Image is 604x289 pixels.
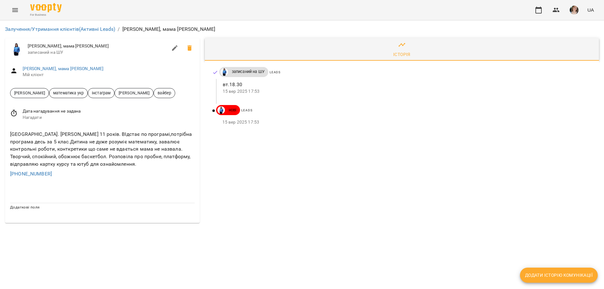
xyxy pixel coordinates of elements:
span: Нагадати [23,114,195,121]
span: Додаткові поля [10,205,40,209]
span: вайбер [154,90,175,96]
span: [PERSON_NAME] [10,90,49,96]
span: інстаграм [88,90,114,96]
span: [PERSON_NAME] [115,90,153,96]
li: / [118,25,120,33]
p: [PERSON_NAME], мама [PERSON_NAME] [122,25,215,33]
a: Дащенко Аня [219,68,228,76]
p: 15 вер 2025 17:53 [222,119,589,125]
p: 15 вер 2025 17:53 [223,88,589,95]
span: For Business [30,13,62,17]
span: математика укр [49,90,87,96]
span: Leads [241,108,252,112]
span: UA [587,7,594,13]
div: Історія [393,51,411,58]
button: Menu [8,3,23,18]
span: Дата нагадування не задана [23,108,195,114]
a: Дащенко Аня [216,106,225,114]
a: [PERSON_NAME], мама [PERSON_NAME] [23,66,104,71]
img: Дащенко Аня [10,43,23,56]
img: 6afb9eb6cc617cb6866001ac461bd93f.JPG [570,6,579,14]
span: записаний на ШУ [28,49,167,56]
div: [GEOGRAPHIC_DATA]. [PERSON_NAME] 11 років. ВІдстає по програмі,потрібна програма десь за 5 клас.Д... [9,129,196,169]
img: Дащенко Аня [221,68,228,76]
button: UA [585,4,596,16]
span: нові [225,107,240,113]
p: вт.18.30 [223,81,589,88]
span: Leads [270,70,281,74]
img: Voopty Logo [30,3,62,12]
a: [PHONE_NUMBER] [10,171,52,177]
span: [PERSON_NAME], мама [PERSON_NAME] [28,43,167,49]
img: Дащенко Аня [217,106,225,114]
a: Залучення/Утримання клієнтів(Активні Leads) [5,26,115,32]
span: Мій клієнт [23,72,195,78]
nav: breadcrumb [5,25,599,33]
span: записаний на ШУ [228,69,268,75]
